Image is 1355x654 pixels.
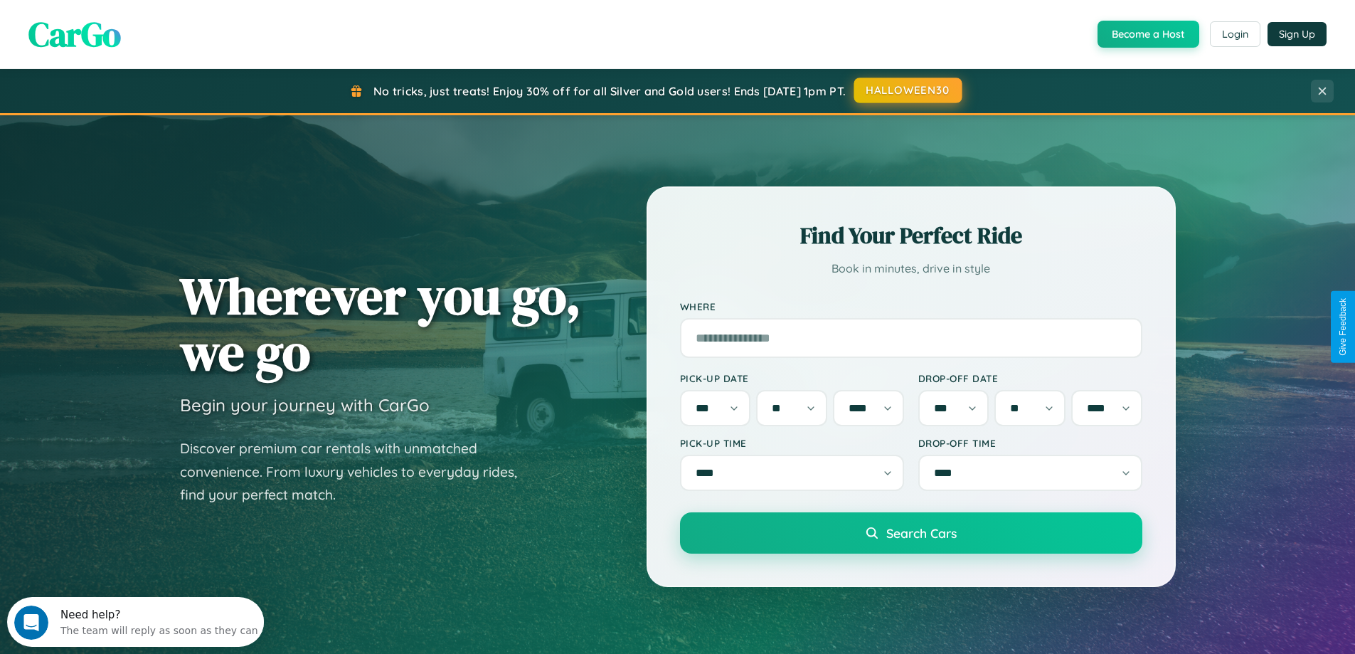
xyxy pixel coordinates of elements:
[1338,298,1348,356] div: Give Feedback
[180,268,581,380] h1: Wherever you go, we go
[53,12,251,23] div: Need help?
[6,6,265,45] div: Open Intercom Messenger
[28,11,121,58] span: CarGo
[53,23,251,38] div: The team will reply as soon as they can
[680,437,904,449] label: Pick-up Time
[886,525,957,541] span: Search Cars
[1210,21,1260,47] button: Login
[14,606,48,640] iframe: Intercom live chat
[680,220,1142,251] h2: Find Your Perfect Ride
[918,372,1142,384] label: Drop-off Date
[680,372,904,384] label: Pick-up Date
[7,597,264,647] iframe: Intercom live chat discovery launcher
[180,437,536,507] p: Discover premium car rentals with unmatched convenience. From luxury vehicles to everyday rides, ...
[680,300,1142,312] label: Where
[1268,22,1327,46] button: Sign Up
[680,258,1142,279] p: Book in minutes, drive in style
[918,437,1142,449] label: Drop-off Time
[1098,21,1199,48] button: Become a Host
[854,78,962,103] button: HALLOWEEN30
[180,394,430,416] h3: Begin your journey with CarGo
[373,84,846,98] span: No tricks, just treats! Enjoy 30% off for all Silver and Gold users! Ends [DATE] 1pm PT.
[680,512,1142,554] button: Search Cars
